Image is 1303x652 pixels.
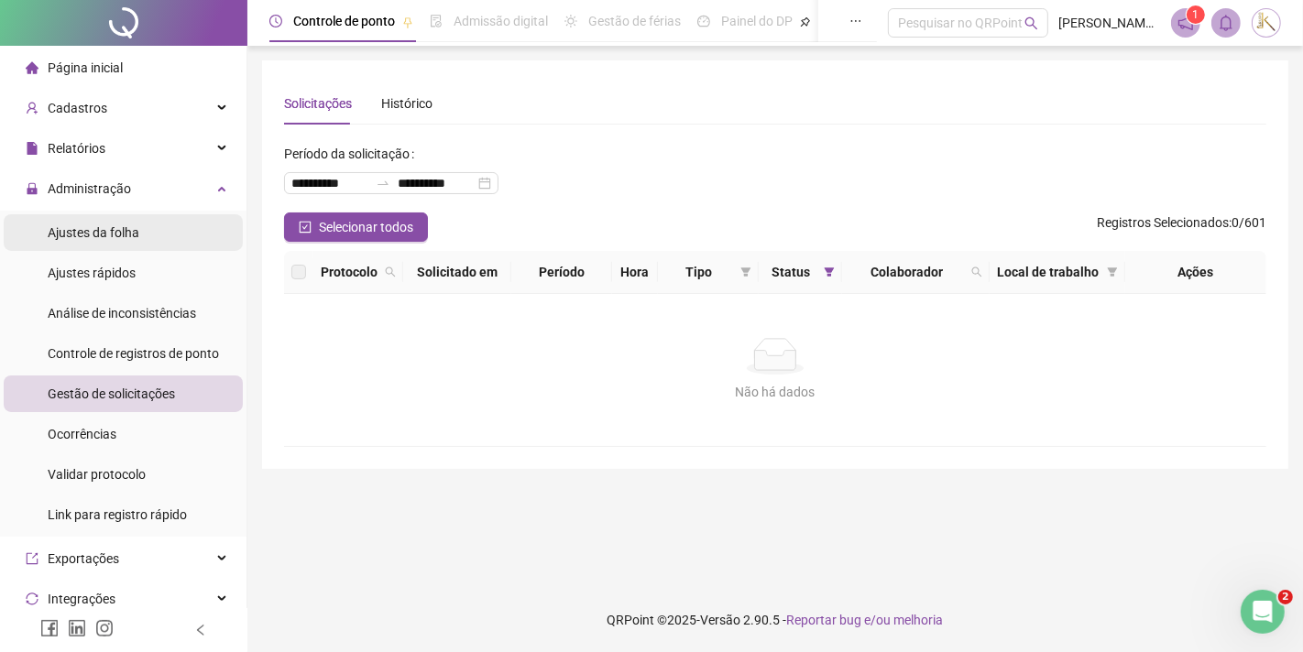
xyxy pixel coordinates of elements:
[68,619,86,637] span: linkedin
[511,251,612,294] th: Período
[740,266,751,277] span: filter
[48,346,219,361] span: Controle de registros de ponto
[48,427,116,441] span: Ocorrências
[665,262,732,282] span: Tipo
[612,251,658,294] th: Hora
[48,266,136,280] span: Ajustes rápidos
[293,14,395,28] span: Controle de ponto
[26,61,38,74] span: home
[381,93,433,114] div: Histórico
[800,16,811,27] span: pushpin
[26,592,38,605] span: sync
[403,251,511,294] th: Solicitado em
[48,386,175,401] span: Gestão de solicitações
[849,15,862,27] span: ellipsis
[820,258,838,286] span: filter
[48,60,123,75] span: Página inicial
[1133,262,1259,282] div: Ações
[247,588,1303,652] footer: QRPoint © 2025 - 2.90.5 -
[766,262,817,282] span: Status
[787,613,944,627] span: Reportar bug e/ou melhoria
[971,266,982,277] span: search
[1241,590,1285,634] iframe: Intercom live chat
[40,619,59,637] span: facebook
[1024,16,1038,30] span: search
[1278,590,1293,604] span: 2
[194,624,207,636] span: left
[48,101,107,115] span: Cadastros
[284,93,352,114] div: Solicitações
[26,552,38,565] span: export
[697,15,710,27] span: dashboard
[385,266,396,277] span: search
[376,176,390,190] span: swap-right
[1177,15,1194,31] span: notification
[1218,15,1234,31] span: bell
[997,262,1100,282] span: Local de trabalho
[48,225,139,240] span: Ajustes da folha
[306,382,1244,402] div: Não há dados
[26,182,38,195] span: lock
[1193,8,1199,21] span: 1
[968,258,986,286] span: search
[48,592,115,606] span: Integrações
[402,16,413,27] span: pushpin
[48,507,187,522] span: Link para registro rápido
[26,142,38,155] span: file
[1097,215,1229,230] span: Registros Selecionados
[48,467,146,482] span: Validar protocolo
[381,258,400,286] span: search
[321,262,378,282] span: Protocolo
[48,551,119,566] span: Exportações
[1107,266,1118,277] span: filter
[824,266,835,277] span: filter
[1097,212,1266,242] span: : 0 / 601
[737,258,755,286] span: filter
[284,139,422,168] label: Período da solicitação
[376,176,390,190] span: to
[26,102,38,114] span: user-add
[1253,9,1280,37] img: 75171
[319,217,413,237] span: Selecionar todos
[48,181,131,196] span: Administração
[701,613,741,627] span: Versão
[1187,5,1205,24] sup: 1
[299,221,312,234] span: check-square
[1059,13,1160,33] span: [PERSON_NAME] - GRUPO JK
[588,14,681,28] span: Gestão de férias
[48,306,196,321] span: Análise de inconsistências
[430,15,443,27] span: file-done
[721,14,793,28] span: Painel do DP
[849,262,964,282] span: Colaborador
[564,15,577,27] span: sun
[95,619,114,637] span: instagram
[454,14,548,28] span: Admissão digital
[48,141,105,156] span: Relatórios
[284,212,428,242] button: Selecionar todos
[269,15,282,27] span: clock-circle
[1103,258,1122,286] span: filter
